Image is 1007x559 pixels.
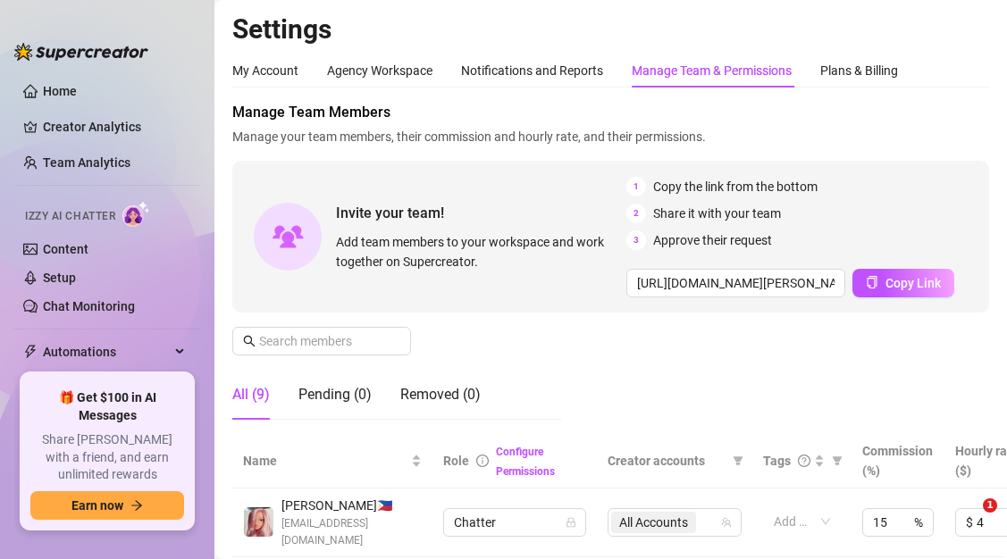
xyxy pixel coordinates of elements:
span: Invite your team! [336,202,626,224]
span: 🎁 Get $100 in AI Messages [30,389,184,424]
span: [EMAIL_ADDRESS][DOMAIN_NAME] [281,515,422,549]
span: All Accounts [611,512,696,533]
button: Copy Link [852,269,954,297]
iframe: Intercom live chat [946,498,989,541]
span: filter [729,447,747,474]
span: Share [PERSON_NAME] with a friend, and earn unlimited rewards [30,431,184,484]
span: Earn now [71,498,123,513]
span: team [721,517,732,528]
span: Manage Team Members [232,102,989,123]
span: Izzy AI Chatter [25,208,115,225]
a: Creator Analytics [43,113,186,141]
div: Pending (0) [298,384,372,405]
div: Manage Team & Permissions [632,61,792,80]
span: Approve their request [653,230,772,250]
span: Chatter [454,509,575,536]
span: Copy the link from the bottom [653,177,818,196]
span: question-circle [798,455,810,467]
div: Plans & Billing [820,61,898,80]
span: 1 [983,498,997,513]
span: Copy Link [885,276,941,290]
div: My Account [232,61,298,80]
span: info-circle [476,455,489,467]
span: [PERSON_NAME] 🇵🇭 [281,496,422,515]
span: lock [566,517,576,528]
span: Tags [763,451,791,471]
span: Creator accounts [608,451,726,471]
span: Automations [43,338,170,366]
span: Add team members to your workspace and work together on Supercreator. [336,232,619,271]
span: filter [828,447,846,474]
img: trish [244,507,273,537]
th: Name [232,434,432,488]
a: Home [43,84,77,98]
span: 3 [626,230,646,250]
span: 1 [626,177,646,196]
div: Removed (0) [400,384,481,405]
a: Setup [43,271,76,285]
span: Role [443,454,469,468]
span: All Accounts [619,513,688,532]
img: AI Chatter [122,201,150,227]
span: 2 [626,204,646,223]
a: Configure Permissions [496,446,555,478]
span: thunderbolt [23,345,38,359]
img: logo-BBDzfeDw.svg [14,43,148,61]
span: filter [733,455,743,466]
button: Earn nowarrow-right [30,491,184,520]
span: copy [866,276,878,288]
a: Team Analytics [43,155,130,170]
span: search [243,335,256,347]
div: Agency Workspace [327,61,432,80]
th: Commission (%) [852,434,944,488]
input: Search members [259,331,386,351]
a: Content [43,242,88,256]
span: filter [832,455,843,466]
span: Manage your team members, their commission and hourly rate, and their permissions. [232,127,989,146]
div: Notifications and Reports [461,61,603,80]
span: Name [243,451,407,471]
h2: Settings [232,13,989,46]
div: All (9) [232,384,270,405]
span: Share it with your team [653,204,781,223]
a: Chat Monitoring [43,299,135,313]
span: arrow-right [130,499,143,512]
